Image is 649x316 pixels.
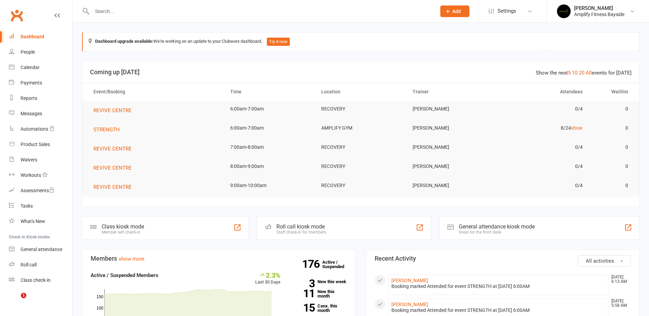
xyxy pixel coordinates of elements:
span: All activities [586,258,614,264]
h3: Recent Activity [375,255,631,262]
h3: Members [91,255,347,262]
td: 7:00am-8:00am [224,139,315,155]
a: Reports [9,91,72,106]
input: Search... [90,6,431,16]
a: Waivers [9,152,72,168]
strong: Active / Suspended Members [91,272,158,278]
a: show [571,125,583,131]
div: General attendance [21,247,62,252]
a: People [9,44,72,60]
strong: 15 [291,303,315,313]
strong: 176 [302,259,322,269]
span: STRENGTH [93,127,120,133]
div: Dashboard [21,34,44,39]
strong: 3 [291,278,315,289]
td: RECOVERY [315,139,406,155]
td: AMPLIFY GYM [315,120,406,136]
div: Waivers [21,157,37,162]
a: Product Sales [9,137,72,152]
button: REVIVE CENTRE [93,164,137,172]
td: [PERSON_NAME] [406,101,497,117]
span: REVIVE CENTRE [93,146,132,152]
td: [PERSON_NAME] [406,158,497,174]
th: Event/Booking [87,83,224,101]
span: Settings [497,3,516,19]
td: [PERSON_NAME] [406,120,497,136]
div: Class kiosk mode [102,223,144,230]
div: Product Sales [21,142,50,147]
button: All activities [578,255,631,267]
button: Add [440,5,469,17]
td: RECOVERY [315,158,406,174]
td: 6:00am-7:00am [224,120,315,136]
div: Class check-in [21,277,51,283]
div: People [21,49,35,55]
a: Calendar [9,60,72,75]
div: Great for the front desk [459,230,535,235]
a: show more [119,256,144,262]
span: REVIVE CENTRE [93,184,132,190]
a: 5 [568,70,571,76]
strong: Dashboard upgrade available: [95,39,153,44]
div: Booking marked Attended for event STRENGTH at [DATE] 6:00AM [391,307,606,313]
th: Location [315,83,406,101]
td: 8:00am-9:00am [224,158,315,174]
span: 1 [21,293,26,298]
a: 15Canx. this month [291,304,347,313]
img: thumb_image1596355059.png [557,4,571,18]
div: Show the next events for [DATE] [536,69,632,77]
time: [DATE] 5:58 AM [608,299,631,308]
td: [PERSON_NAME] [406,177,497,194]
td: RECOVERY [315,177,406,194]
a: Clubworx [8,7,25,24]
td: 6:00am-7:00am [224,101,315,117]
td: [PERSON_NAME] [406,139,497,155]
div: Tasks [21,203,33,209]
a: 3New this week [291,279,347,284]
td: 0/4 [497,177,588,194]
a: Class kiosk mode [9,273,72,288]
div: Roll call kiosk mode [276,223,326,230]
div: Reports [21,95,37,101]
div: Assessments [21,188,54,193]
th: Trainer [406,83,497,101]
td: 0/4 [497,139,588,155]
div: Last 30 Days [255,271,281,286]
button: REVIVE CENTRE [93,145,137,153]
a: General attendance kiosk mode [9,242,72,257]
a: [PERSON_NAME] [391,278,428,283]
td: 0 [589,158,634,174]
div: Amplify Fitness Bayside [574,11,624,17]
div: Calendar [21,65,40,70]
button: STRENGTH [93,126,125,134]
a: Dashboard [9,29,72,44]
td: 0 [589,101,634,117]
div: What's New [21,219,45,224]
div: General attendance kiosk mode [459,223,535,230]
a: 11New this month [291,289,347,298]
th: Waitlist [589,83,634,101]
a: Messages [9,106,72,121]
button: REVIVE CENTRE [93,106,137,115]
time: [DATE] 6:13 AM [608,275,631,284]
a: Automations [9,121,72,137]
iframe: Intercom live chat [7,293,23,309]
a: [PERSON_NAME] [391,302,428,307]
strong: 11 [291,288,315,299]
div: Roll call [21,262,37,267]
span: REVIVE CENTRE [93,107,132,114]
a: What's New [9,214,72,229]
a: All [586,70,592,76]
div: Automations [21,126,48,132]
td: 0/4 [497,101,588,117]
a: Workouts [9,168,72,183]
a: Payments [9,75,72,91]
td: 0 [589,139,634,155]
span: REVIVE CENTRE [93,165,132,171]
a: Assessments [9,183,72,198]
div: We're working on an update to your Clubworx dashboard. [82,32,639,51]
td: 0/4 [497,158,588,174]
div: Staff check-in for members [276,230,326,235]
a: 20 [579,70,584,76]
div: Member self check-in [102,230,144,235]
